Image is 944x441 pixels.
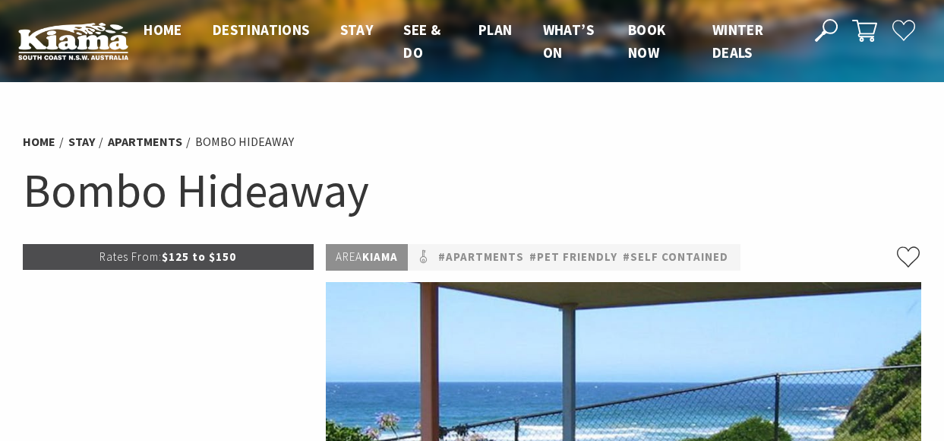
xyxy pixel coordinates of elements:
[23,134,55,150] a: Home
[628,21,666,62] span: Book now
[478,21,513,39] span: Plan
[543,21,594,62] span: What’s On
[438,248,524,267] a: #Apartments
[336,249,362,264] span: Area
[108,134,182,150] a: Apartments
[195,132,294,152] li: Bombo Hideaway
[18,22,128,60] img: Kiama Logo
[326,244,408,271] p: Kiama
[403,21,440,62] span: See & Do
[99,249,162,264] span: Rates From:
[128,18,797,65] nav: Main Menu
[144,21,182,39] span: Home
[23,160,922,221] h1: Bombo Hideaway
[68,134,95,150] a: Stay
[340,21,374,39] span: Stay
[712,21,763,62] span: Winter Deals
[529,248,617,267] a: #Pet Friendly
[623,248,728,267] a: #Self Contained
[23,244,314,270] p: $125 to $150
[213,21,310,39] span: Destinations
